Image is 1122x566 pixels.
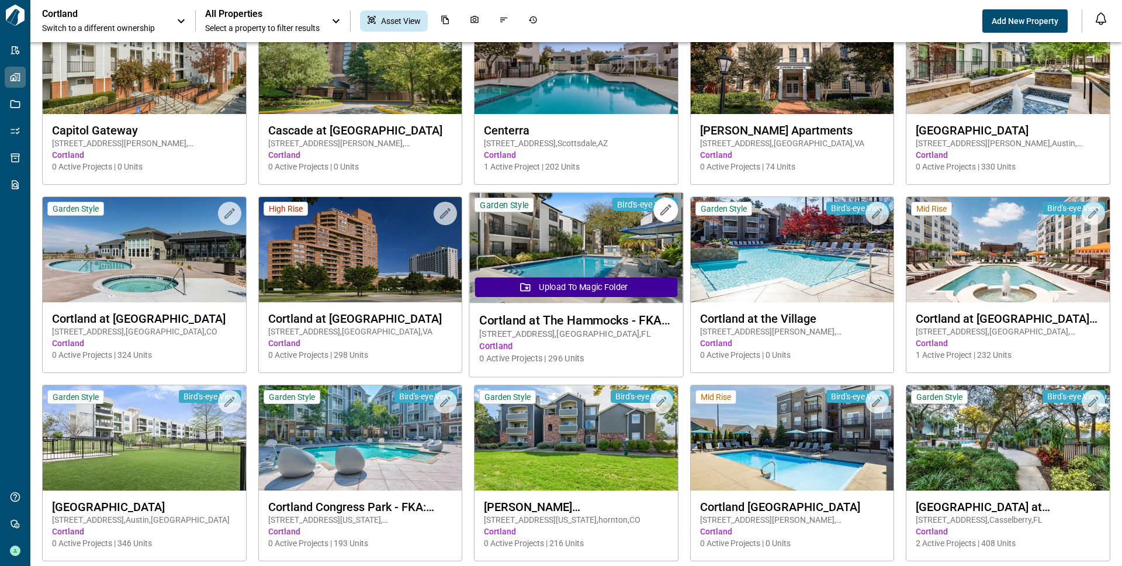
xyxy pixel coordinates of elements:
span: Capitol Gateway [52,123,237,137]
span: [STREET_ADDRESS] , [GEOGRAPHIC_DATA] , VA [700,137,885,149]
button: Upload to Magic Folder [475,277,677,297]
span: Add New Property [992,15,1058,27]
span: [STREET_ADDRESS] , Casselberry , FL [916,514,1100,526]
img: property-asset [259,385,462,491]
div: Job History [521,11,545,32]
span: [STREET_ADDRESS] , [GEOGRAPHIC_DATA] , FL [479,328,673,340]
div: Issues & Info [492,11,515,32]
div: Asset View [360,11,428,32]
span: 1 Active Project | 202 Units [484,161,669,172]
span: Bird's-eye View [183,391,237,402]
img: property-asset [691,385,894,491]
span: Bird's-eye View [399,391,452,402]
span: Garden Style [53,392,99,402]
span: Cortland [268,526,453,537]
span: Garden Style [701,203,747,214]
span: Bird's-eye View [831,391,884,402]
span: 0 Active Projects | 74 Units [700,161,885,172]
span: 0 Active Projects | 0 Units [700,349,885,361]
span: [STREET_ADDRESS][PERSON_NAME] , Austin , [GEOGRAPHIC_DATA] [916,137,1100,149]
span: Asset View [381,15,421,27]
span: 0 Active Projects | 0 Units [52,161,237,172]
button: Open notification feed [1092,9,1110,28]
span: Cortland [700,149,885,161]
img: property-asset [906,385,1110,491]
img: property-asset [475,385,678,491]
span: Cortland at The Hammocks - FKA: [GEOGRAPHIC_DATA] [479,313,673,327]
span: 0 Active Projects | 0 Units [700,537,885,549]
span: Cortland at [GEOGRAPHIC_DATA] - FKA: [GEOGRAPHIC_DATA] [GEOGRAPHIC_DATA] [916,312,1100,326]
span: 0 Active Projects | 193 Units [268,537,453,549]
span: Cortland Congress Park - FKA: [US_STATE] Pointe [268,500,453,514]
span: [STREET_ADDRESS][US_STATE] , hornton , CO [484,514,669,526]
img: property-asset [43,9,246,114]
span: Cortland [484,526,669,537]
img: property-asset [469,193,683,303]
span: Cortland [52,526,237,537]
div: Documents [434,11,457,32]
span: [GEOGRAPHIC_DATA] [916,123,1100,137]
span: [STREET_ADDRESS] , Scottsdale , AZ [484,137,669,149]
span: Mid Rise [701,392,731,402]
span: All Properties [205,8,320,20]
span: Switch to a different ownership [42,22,165,34]
span: 0 Active Projects | 216 Units [484,537,669,549]
img: property-asset [259,197,462,302]
img: property-asset [43,385,246,491]
span: Cortland [52,337,237,349]
span: Garden Style [480,199,528,210]
img: property-asset [906,197,1110,302]
span: Bird's-eye View [831,203,884,213]
span: [STREET_ADDRESS][PERSON_NAME] , [GEOGRAPHIC_DATA] , OH [700,514,885,526]
span: [STREET_ADDRESS] , Austin , [GEOGRAPHIC_DATA] [52,514,237,526]
img: property-asset [43,197,246,302]
span: 1 Active Project | 232 Units [916,349,1100,361]
img: property-asset [259,9,462,114]
span: Cortland [916,526,1100,537]
span: [STREET_ADDRESS][PERSON_NAME] , [GEOGRAPHIC_DATA] , VA [268,137,453,149]
span: 2 Active Projects | 408 Units [916,537,1100,549]
span: Cortland [268,337,453,349]
img: property-asset [691,9,894,114]
span: Cascade at [GEOGRAPHIC_DATA] [268,123,453,137]
span: High Rise [269,203,303,214]
img: property-asset [691,197,894,302]
span: Garden Style [484,392,531,402]
span: Cortland [479,340,673,353]
span: Cortland at [GEOGRAPHIC_DATA] [268,312,453,326]
span: Cortland [916,149,1100,161]
span: Bird's-eye View [1047,391,1100,402]
span: Cortland [484,149,669,161]
span: [STREET_ADDRESS][PERSON_NAME] , [GEOGRAPHIC_DATA] , GA [52,137,237,149]
span: [PERSON_NAME][GEOGRAPHIC_DATA] [484,500,669,514]
span: [STREET_ADDRESS][PERSON_NAME] , [GEOGRAPHIC_DATA] , GA [700,326,885,337]
span: Cortland [52,149,237,161]
span: 0 Active Projects | 330 Units [916,161,1100,172]
p: Cortland [42,8,147,20]
span: [GEOGRAPHIC_DATA] at [GEOGRAPHIC_DATA][PERSON_NAME] [916,500,1100,514]
span: [GEOGRAPHIC_DATA] [52,500,237,514]
span: 0 Active Projects | 296 Units [479,353,673,365]
span: Cortland [916,337,1100,349]
span: Garden Style [916,392,962,402]
div: Photos [463,11,486,32]
span: Mid Rise [916,203,947,214]
span: 0 Active Projects | 298 Units [268,349,453,361]
img: property-asset [906,9,1110,114]
span: [STREET_ADDRESS] , [GEOGRAPHIC_DATA] , VA [268,326,453,337]
img: property-asset [475,9,678,114]
span: 0 Active Projects | 324 Units [52,349,237,361]
span: Cortland at the Village [700,312,885,326]
span: [STREET_ADDRESS][US_STATE] , [GEOGRAPHIC_DATA] , CO [268,514,453,526]
span: Bird's-eye View [617,199,673,210]
span: Cortland [700,526,885,537]
span: 0 Active Projects | 0 Units [268,161,453,172]
span: Cortland at [GEOGRAPHIC_DATA] [52,312,237,326]
span: Cortland [GEOGRAPHIC_DATA] [700,500,885,514]
span: [STREET_ADDRESS] , [GEOGRAPHIC_DATA] , CO [52,326,237,337]
span: Centerra [484,123,669,137]
button: Add New Property [982,9,1068,33]
span: Bird's-eye View [615,391,669,402]
span: Garden Style [53,203,99,214]
span: Bird's-eye View [1047,203,1100,213]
